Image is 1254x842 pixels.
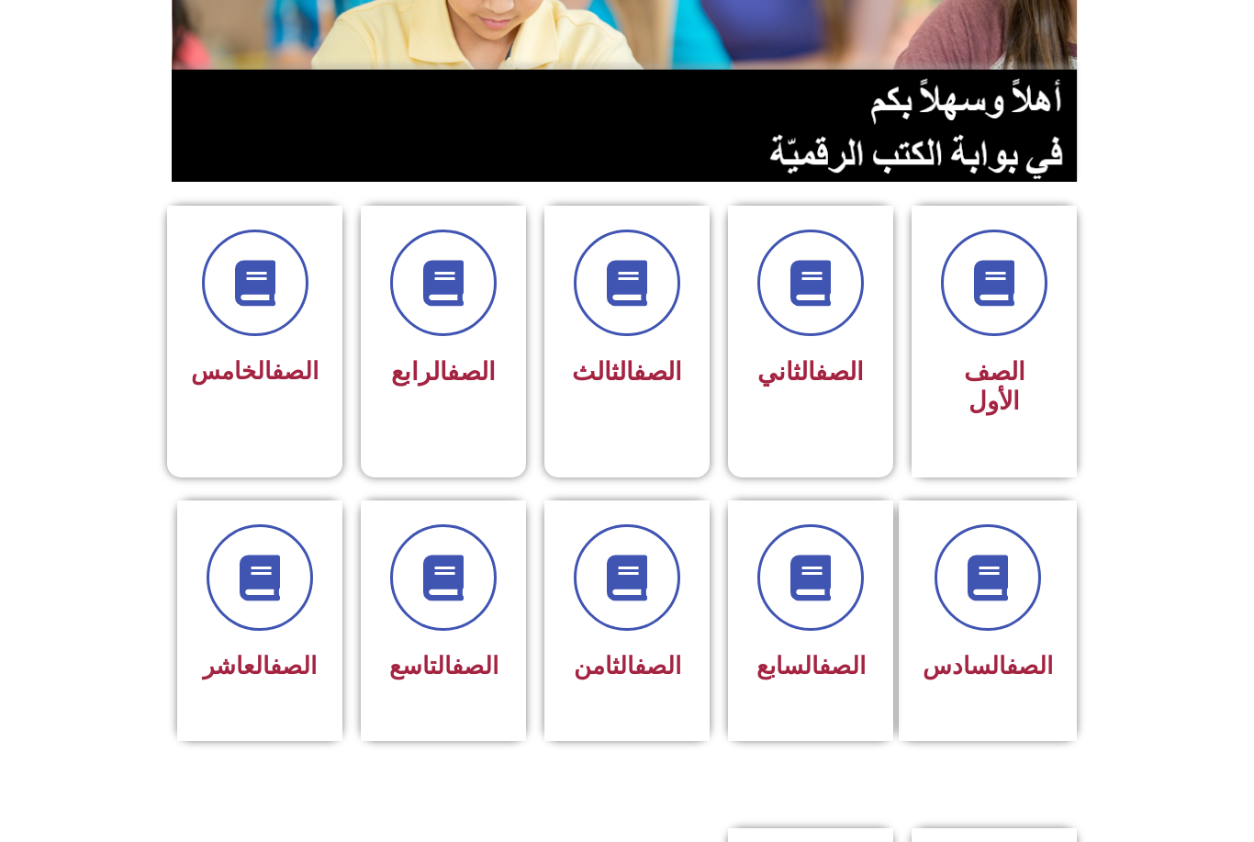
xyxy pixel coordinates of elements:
a: الصف [815,357,864,387]
span: العاشر [203,652,317,679]
a: الصف [452,652,498,679]
span: الرابع [391,357,496,387]
span: الثامن [574,652,681,679]
span: السابع [756,652,866,679]
span: الثالث [572,357,682,387]
a: الصف [633,357,682,387]
span: التاسع [389,652,498,679]
span: الخامس [191,357,319,385]
a: الصف [270,652,317,679]
a: الصف [447,357,496,387]
span: الثاني [757,357,864,387]
a: الصف [1006,652,1053,679]
span: السادس [923,652,1053,679]
a: الصف [819,652,866,679]
span: الصف الأول [964,357,1025,416]
a: الصف [634,652,681,679]
a: الصف [272,357,319,385]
